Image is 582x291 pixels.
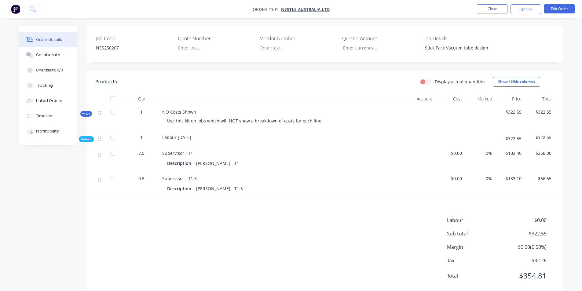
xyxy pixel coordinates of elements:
button: Checklists 0/0 [19,63,77,78]
span: $66.55 [526,175,551,182]
div: Stick Pack Vacuum tube design [420,43,496,52]
span: Use this kit on jobs which will NOT show a breakdown of costs for each line [167,118,321,124]
span: 1 [140,109,143,115]
span: $0.00 [437,175,462,182]
button: Profitability [19,124,77,139]
div: Price [494,93,524,105]
label: Job Code [96,35,172,42]
div: Order details [36,37,62,42]
span: Margin [447,243,501,251]
span: $32.26 [501,257,546,264]
div: Collaborate [36,52,60,58]
button: Close [477,4,507,13]
span: Sub-kit [81,137,92,141]
label: Vendor Number [260,35,336,42]
button: Timeline [19,108,77,124]
span: $0.00 [437,150,462,156]
span: $322.55 [501,230,546,237]
button: Collaborate [19,47,77,63]
button: Options [511,4,541,14]
div: Sub-kit [79,136,94,142]
span: Total [447,272,501,279]
span: $102.40 [497,150,522,156]
label: Job Details [424,35,501,42]
span: $256.00 [526,150,551,156]
div: [PERSON_NAME] - T1.5 [194,184,245,193]
div: [PERSON_NAME] - T1 [194,159,242,168]
div: Qty [123,93,160,105]
span: 2.5 [138,150,145,156]
span: $354.81 [501,270,546,281]
span: 1 [140,134,143,140]
div: Description [167,159,194,168]
span: $322.55 [526,109,551,115]
span: Tax [447,257,501,264]
button: Edit Order [544,4,575,13]
button: Linked Orders [19,93,77,108]
span: $0.00 [501,216,546,224]
div: Markup [464,93,494,105]
span: $322.55 [497,135,522,142]
span: Labour [DATE] [162,134,191,140]
span: $0.00 ( 0.00 %) [501,243,546,251]
span: 0.5 [138,175,145,182]
span: NO Costs Shown [162,109,196,115]
div: Products [96,78,117,85]
span: Supervisor - T1.5 [162,176,197,181]
div: Account [374,93,435,105]
div: Cost [435,93,465,105]
div: Checklists 0/0 [36,67,63,73]
div: Kit [80,111,92,117]
span: $322.55 [526,134,551,140]
img: Factory [11,5,20,14]
button: Tracking [19,78,77,93]
div: Timeline [36,113,52,119]
div: Tracking [36,83,53,88]
input: Enter currency... [338,43,419,53]
span: 0% [467,175,492,182]
button: Order details [19,32,77,47]
label: Quoted Amount [342,35,419,42]
span: Kit [82,111,90,116]
span: Sub total [447,230,501,237]
div: Description [167,184,194,193]
a: Nestle Australia Ltd [281,6,330,12]
button: Show / Hide columns [493,77,540,87]
div: Linked Orders [36,98,62,104]
label: Quote Number [178,35,254,42]
span: Supervisor - T1 [162,150,193,156]
div: Total [524,93,554,105]
span: $322.55 [497,109,522,115]
span: 0% [467,150,492,156]
span: $133.10 [497,175,522,182]
div: NES250207 [91,43,167,52]
span: Labour [447,216,501,224]
div: Profitability [36,129,59,134]
span: Order #301 - [253,6,281,12]
label: Display actual quantities [435,78,485,85]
